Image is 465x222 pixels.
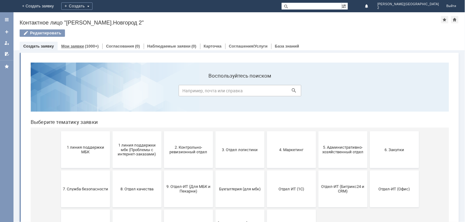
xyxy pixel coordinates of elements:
[35,74,84,110] button: 1 линия поддержки МБК
[2,38,12,48] a: Мои заявки
[241,74,290,110] button: 4. Маркетинг
[190,74,239,110] button: 3. Отдел логистики
[275,44,299,48] a: База знаний
[190,113,239,150] button: Бухгалтерия (для мбк)
[140,127,185,136] span: 9. Отдел-ИТ (Для МБК и Пекарни)
[35,113,84,150] button: 7. Служба безопасности
[37,87,82,97] span: 1 линия поддержки МБК
[89,85,134,99] span: 1 линия поддержки мбк (Проблемы с интернет-заказами)
[378,2,439,6] span: [PERSON_NAME][GEOGRAPHIC_DATA]
[140,166,185,175] span: Это соглашение не активно!
[135,44,140,48] div: (0)
[192,163,237,177] span: [PERSON_NAME]. Услуги ИТ для МБК (оформляет L1)
[61,44,84,48] a: Мои заявки
[192,44,196,48] div: (0)
[140,87,185,97] span: 2. Контрольно-ревизионный отдел
[346,90,391,94] span: 6. Закупки
[243,129,288,133] span: Отдел ИТ (1С)
[346,129,391,133] span: Отдел-ИТ (Офис)
[344,113,393,150] button: Отдел-ИТ (Офис)
[61,2,93,10] div: Создать
[138,113,187,150] button: 9. Отдел-ИТ (Для МБК и Пекарни)
[37,168,82,173] span: Финансовый отдел
[147,44,191,48] a: Наблюдаемые заявки
[229,44,268,48] a: Соглашения/Услуги
[23,44,54,48] a: Создать заявку
[204,44,222,48] a: Карточка
[85,44,99,48] div: (1000+)
[89,168,134,173] span: Франчайзинг
[153,15,276,21] label: Воспользуйтесь поиском
[295,87,340,97] span: 5. Административно-хозяйственный отдел
[89,129,134,133] span: 8. Отдел качества
[243,90,288,94] span: 4. Маркетинг
[378,6,439,10] span: 2
[293,74,342,110] button: 5. Административно-хозяйственный отдел
[35,152,84,189] button: Финансовый отдел
[5,61,423,67] header: Выберите тематику заявки
[451,16,459,23] div: Сделать домашней страницей
[243,168,288,173] span: не актуален
[87,152,136,189] button: Франчайзинг
[138,74,187,110] button: 2. Контрольно-ревизионный отдел
[344,74,393,110] button: 6. Закупки
[441,16,448,23] div: Добавить в избранное
[106,44,134,48] a: Согласования
[241,113,290,150] button: Отдел ИТ (1С)
[138,152,187,189] button: Это соглашение не активно!
[190,152,239,189] button: [PERSON_NAME]. Услуги ИТ для МБК (оформляет L1)
[2,27,12,37] a: Создать заявку
[87,113,136,150] button: 8. Отдел качества
[295,127,340,136] span: Отдел-ИТ (Битрикс24 и CRM)
[2,49,12,59] a: Мои согласования
[192,129,237,133] span: Бухгалтерия (для мбк)
[293,113,342,150] button: Отдел-ИТ (Битрикс24 и CRM)
[241,152,290,189] button: не актуален
[192,90,237,94] span: 3. Отдел логистики
[87,74,136,110] button: 1 линия поддержки мбк (Проблемы с интернет-заказами)
[20,20,441,26] div: Контактное лицо "[PERSON_NAME].Новгород 2"
[37,129,82,133] span: 7. Служба безопасности
[342,3,348,9] span: Расширенный поиск
[153,27,276,39] input: Например, почта или справка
